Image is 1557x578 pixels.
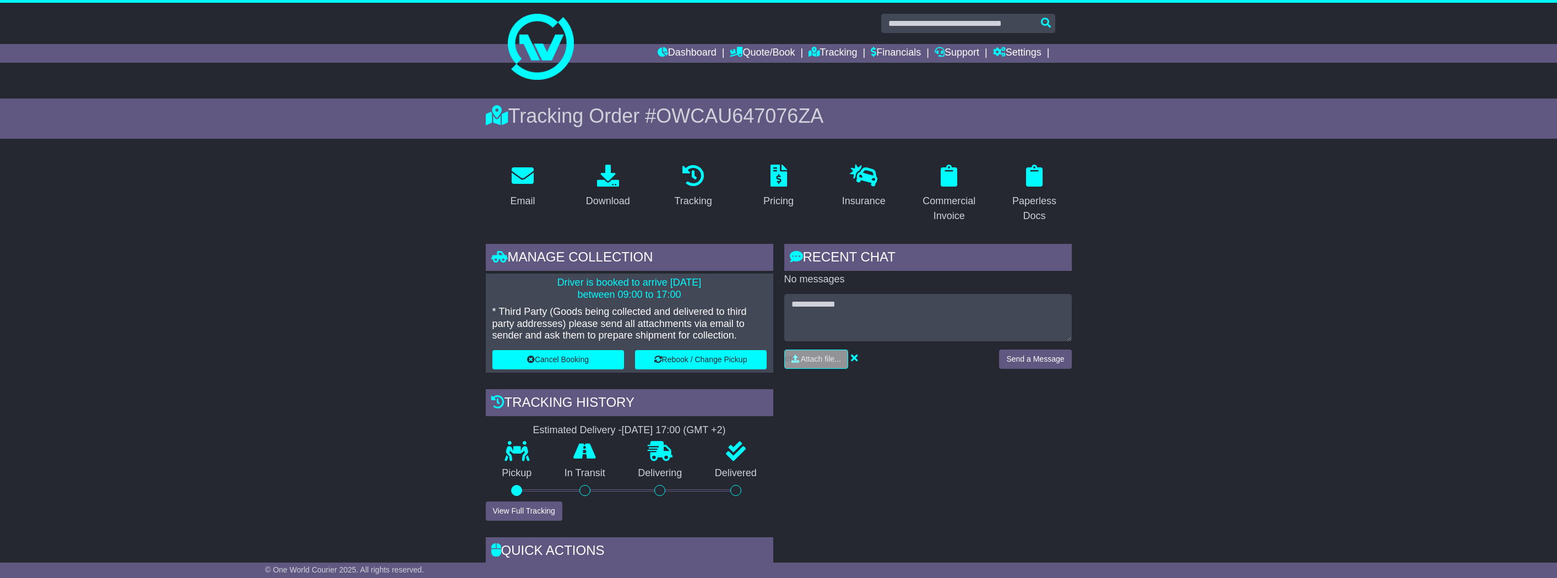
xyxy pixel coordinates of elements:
[674,194,712,209] div: Tracking
[622,424,726,437] div: [DATE] 17:00 (GMT +2)
[492,277,767,301] p: Driver is booked to arrive [DATE] between 09:00 to 17:00
[492,350,624,369] button: Cancel Booking
[548,467,622,479] p: In Transit
[486,537,773,567] div: Quick Actions
[658,44,717,63] a: Dashboard
[265,565,424,574] span: © One World Courier 2025. All rights reserved.
[842,194,886,209] div: Insurance
[809,44,857,63] a: Tracking
[912,161,986,227] a: Commercial Invoice
[997,161,1072,227] a: Paperless Docs
[579,161,637,212] a: Download
[656,105,823,127] span: OWCAU647076ZA
[486,244,773,274] div: Manage collection
[698,467,773,479] p: Delivered
[486,467,549,479] p: Pickup
[993,44,1041,63] a: Settings
[503,161,542,212] a: Email
[486,104,1072,128] div: Tracking Order #
[730,44,795,63] a: Quote/Book
[1005,194,1065,223] div: Paperless Docs
[586,194,630,209] div: Download
[486,389,773,419] div: Tracking history
[784,274,1072,286] p: No messages
[486,424,773,437] div: Estimated Delivery -
[667,161,719,212] a: Tracking
[935,44,979,63] a: Support
[784,244,1072,274] div: RECENT CHAT
[510,194,535,209] div: Email
[919,194,979,223] div: Commercial Invoice
[756,161,801,212] a: Pricing
[622,467,699,479] p: Delivering
[835,161,893,212] a: Insurance
[999,350,1071,369] button: Send a Message
[486,501,562,521] button: View Full Tracking
[763,194,794,209] div: Pricing
[635,350,767,369] button: Rebook / Change Pickup
[871,44,921,63] a: Financials
[492,306,767,342] p: * Third Party (Goods being collected and delivered to third party addresses) please send all atta...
